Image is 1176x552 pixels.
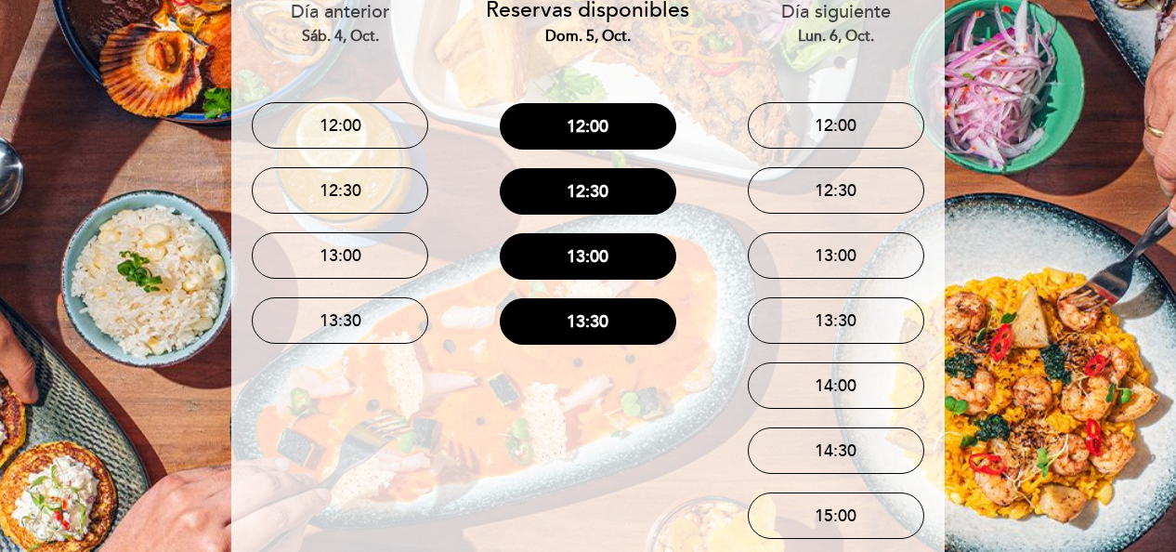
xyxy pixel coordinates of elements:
[252,297,428,344] button: 13:30
[478,26,699,47] div: dom. 5, oct.
[252,167,428,214] button: 12:30
[500,168,676,215] button: 12:30
[748,427,924,474] button: 14:30
[748,362,924,409] button: 14:00
[230,26,451,47] div: sáb. 4, oct.
[748,167,924,214] button: 12:30
[748,297,924,344] button: 13:30
[748,232,924,279] button: 13:00
[500,103,676,150] button: 12:00
[748,102,924,149] button: 12:00
[252,102,428,149] button: 12:00
[500,233,676,280] button: 13:00
[252,232,428,279] button: 13:00
[748,493,924,539] button: 15:00
[500,298,676,345] button: 13:30
[725,26,946,47] div: lun. 6, oct.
